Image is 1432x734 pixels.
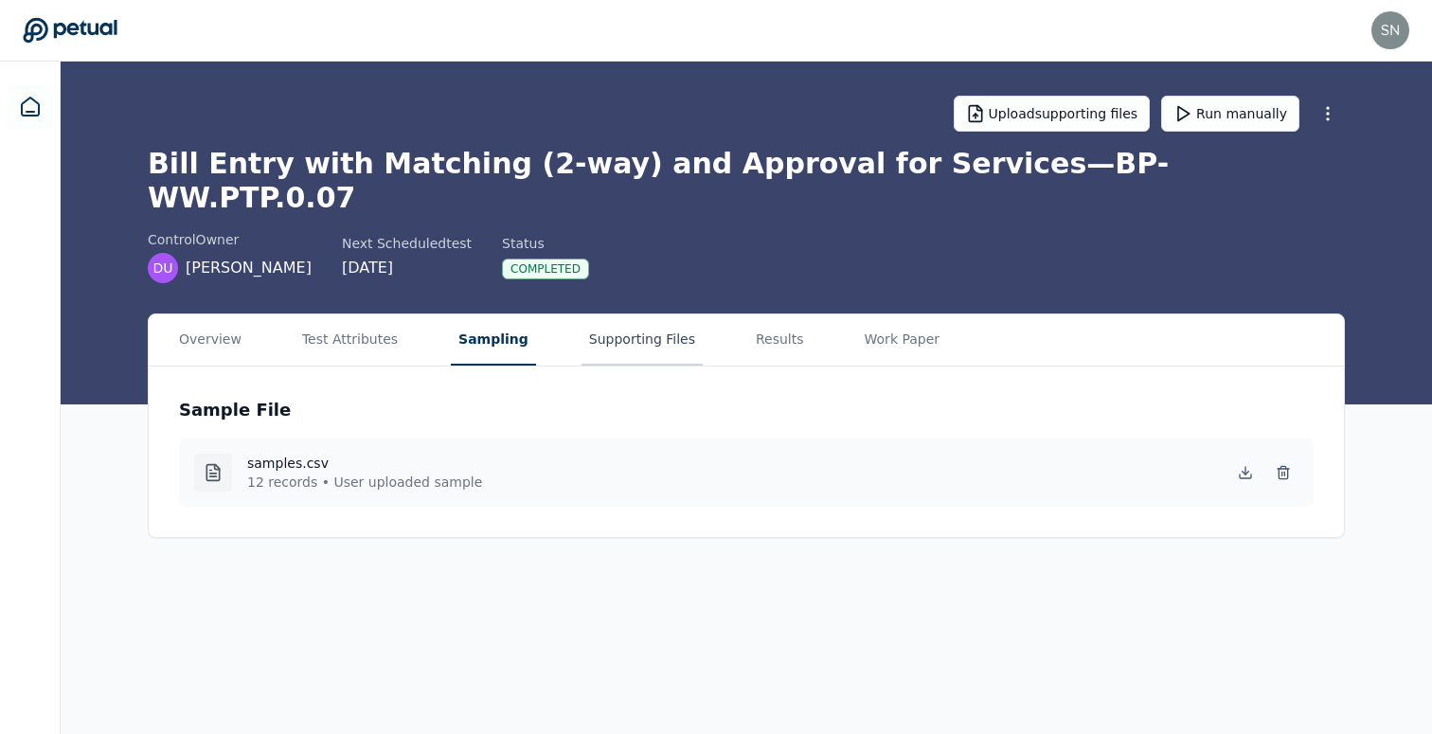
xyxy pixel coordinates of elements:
[247,473,482,492] p: 12 records • User uploaded sample
[1371,11,1409,49] img: snir@petual.ai
[502,259,589,279] div: Completed
[1268,457,1298,488] button: Delete Sample File
[171,314,249,366] button: Overview
[502,234,589,253] div: Status
[148,230,312,249] div: control Owner
[1230,457,1261,488] button: Download Sample File
[748,314,812,366] button: Results
[582,314,703,366] button: Supporting Files
[1161,96,1299,132] button: Run manually
[451,314,536,366] button: Sampling
[954,96,1151,132] button: Uploadsupporting files
[8,84,53,130] a: Dashboard
[342,234,472,253] div: Next Scheduled test
[186,257,312,279] span: [PERSON_NAME]
[23,17,117,44] a: Go to Dashboard
[1311,97,1345,131] button: More Options
[295,314,405,366] button: Test Attributes
[152,259,172,277] span: DU
[247,454,482,473] h4: samples.csv
[342,257,472,279] div: [DATE]
[148,147,1345,215] h1: Bill Entry with Matching (2-way) and Approval for Services — BP-WW.PTP.0.07
[857,314,948,366] button: Work Paper
[179,397,291,423] h3: Sample File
